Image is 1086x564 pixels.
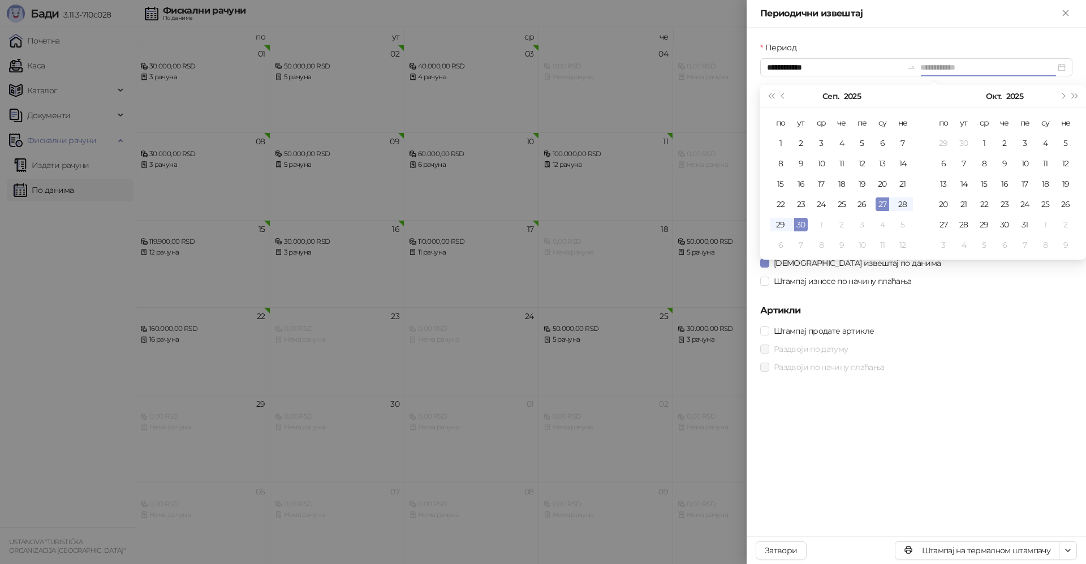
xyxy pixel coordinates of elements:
div: 3 [1018,136,1032,150]
td: 2025-09-08 [770,153,791,174]
div: 1 [1038,218,1052,231]
div: 8 [1038,238,1052,252]
div: 14 [957,177,971,191]
div: 2 [998,136,1011,150]
button: Следећа година (Control + right) [1069,85,1081,107]
th: ср [811,113,831,133]
div: 4 [1038,136,1052,150]
input: Период [767,61,902,74]
td: 2025-09-05 [852,133,872,153]
td: 2025-10-08 [811,235,831,255]
th: су [872,113,893,133]
span: Раздвоји по начину плаћања [769,361,889,373]
td: 2025-09-26 [852,194,872,214]
div: 16 [794,177,808,191]
button: Close [1059,7,1072,20]
td: 2025-10-13 [933,174,954,194]
div: 29 [937,136,950,150]
div: 25 [1038,197,1052,211]
td: 2025-10-22 [974,194,994,214]
div: 25 [835,197,848,211]
div: 15 [977,177,991,191]
td: 2025-10-29 [974,214,994,235]
div: 19 [855,177,869,191]
td: 2025-09-02 [791,133,811,153]
div: 8 [774,157,787,170]
div: 10 [1018,157,1032,170]
div: 6 [876,136,889,150]
div: 12 [855,157,869,170]
div: 5 [1059,136,1072,150]
div: 21 [957,197,971,211]
td: 2025-10-17 [1015,174,1035,194]
div: 13 [937,177,950,191]
div: 4 [835,136,848,150]
div: 31 [1018,218,1032,231]
div: 23 [794,197,808,211]
td: 2025-10-11 [872,235,893,255]
h5: Артикли [760,304,1072,317]
button: Следећи месец (PageDown) [1056,85,1068,107]
td: 2025-09-10 [811,153,831,174]
td: 2025-09-29 [933,133,954,153]
div: 11 [835,157,848,170]
td: 2025-09-23 [791,194,811,214]
td: 2025-11-07 [1015,235,1035,255]
td: 2025-10-28 [954,214,974,235]
th: не [893,113,913,133]
button: Изабери годину [1006,85,1023,107]
button: Претходни месец (PageUp) [777,85,790,107]
div: 7 [1018,238,1032,252]
td: 2025-09-30 [791,214,811,235]
td: 2025-10-18 [1035,174,1055,194]
div: 22 [977,197,991,211]
div: 20 [876,177,889,191]
td: 2025-11-08 [1035,235,1055,255]
div: 9 [794,157,808,170]
div: 16 [998,177,1011,191]
th: пе [1015,113,1035,133]
td: 2025-09-28 [893,194,913,214]
td: 2025-10-05 [1055,133,1076,153]
td: 2025-10-01 [974,133,994,153]
div: 6 [774,238,787,252]
td: 2025-11-01 [1035,214,1055,235]
td: 2025-09-18 [831,174,852,194]
div: 8 [977,157,991,170]
div: 6 [998,238,1011,252]
td: 2025-10-02 [831,214,852,235]
div: 28 [896,197,910,211]
td: 2025-10-10 [852,235,872,255]
div: 10 [815,157,828,170]
td: 2025-09-09 [791,153,811,174]
div: 27 [876,197,889,211]
div: 30 [998,218,1011,231]
div: 4 [957,238,971,252]
th: ср [974,113,994,133]
div: 3 [937,238,950,252]
td: 2025-09-21 [893,174,913,194]
td: 2025-10-12 [893,235,913,255]
td: 2025-10-27 [933,214,954,235]
td: 2025-10-14 [954,174,974,194]
span: swap-right [907,63,916,72]
td: 2025-10-09 [994,153,1015,174]
td: 2025-09-27 [872,194,893,214]
td: 2025-10-06 [770,235,791,255]
div: 11 [1038,157,1052,170]
td: 2025-10-10 [1015,153,1035,174]
div: 3 [855,218,869,231]
th: ут [791,113,811,133]
td: 2025-10-21 [954,194,974,214]
td: 2025-10-06 [933,153,954,174]
td: 2025-09-15 [770,174,791,194]
th: пе [852,113,872,133]
div: 18 [835,177,848,191]
button: Изабери месец [822,85,839,107]
td: 2025-10-08 [974,153,994,174]
td: 2025-09-11 [831,153,852,174]
td: 2025-11-09 [1055,235,1076,255]
td: 2025-10-07 [791,235,811,255]
div: 7 [896,136,910,150]
div: 5 [896,218,910,231]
